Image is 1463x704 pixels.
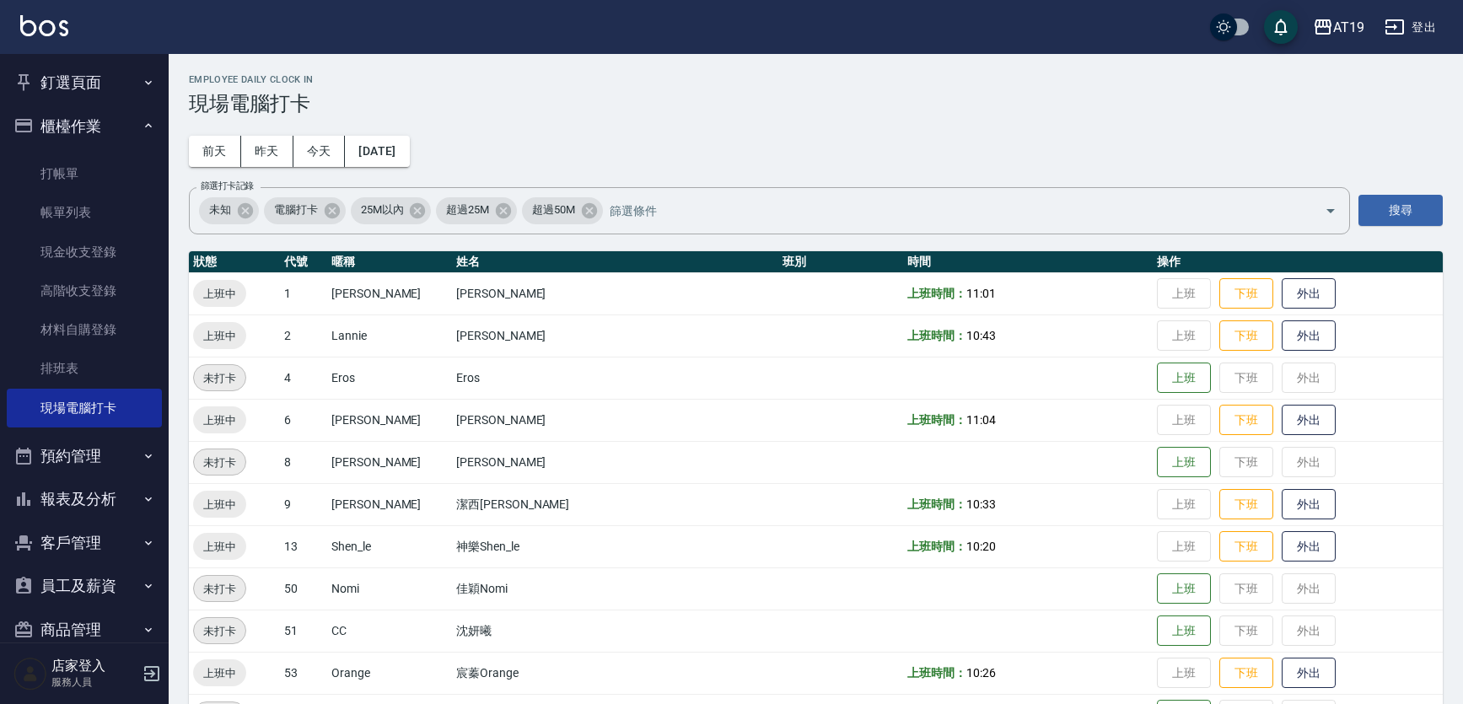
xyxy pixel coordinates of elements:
[605,196,1295,225] input: 篩選條件
[327,567,452,610] td: Nomi
[193,411,246,429] span: 上班中
[1282,320,1336,352] button: 外出
[966,287,996,300] span: 11:01
[280,483,327,525] td: 9
[1157,447,1211,478] button: 上班
[1333,17,1364,38] div: AT19
[193,664,246,682] span: 上班中
[327,610,452,652] td: CC
[436,202,499,218] span: 超過25M
[907,497,966,511] b: 上班時間：
[452,441,778,483] td: [PERSON_NAME]
[193,496,246,513] span: 上班中
[452,567,778,610] td: 佳穎Nomi
[522,197,603,224] div: 超過50M
[1157,363,1211,394] button: 上班
[7,233,162,271] a: 現金收支登錄
[452,652,778,694] td: 宸蓁Orange
[907,287,966,300] b: 上班時間：
[280,441,327,483] td: 8
[193,327,246,345] span: 上班中
[51,674,137,690] p: 服務人員
[327,441,452,483] td: [PERSON_NAME]
[280,610,327,652] td: 51
[966,666,996,680] span: 10:26
[7,61,162,105] button: 釘選頁面
[327,251,452,273] th: 暱稱
[1219,531,1273,562] button: 下班
[327,652,452,694] td: Orange
[452,610,778,652] td: 沈妍曦
[7,521,162,565] button: 客戶管理
[907,413,966,427] b: 上班時間：
[189,74,1443,85] h2: Employee Daily Clock In
[7,434,162,478] button: 預約管理
[907,666,966,680] b: 上班時間：
[189,92,1443,116] h3: 現場電腦打卡
[1219,489,1273,520] button: 下班
[194,454,245,471] span: 未打卡
[280,314,327,357] td: 2
[7,271,162,310] a: 高階收支登錄
[7,105,162,148] button: 櫃檯作業
[189,251,280,273] th: 狀態
[903,251,1153,273] th: 時間
[194,369,245,387] span: 未打卡
[13,657,47,691] img: Person
[452,314,778,357] td: [PERSON_NAME]
[327,272,452,314] td: [PERSON_NAME]
[51,658,137,674] h5: 店家登入
[194,622,245,640] span: 未打卡
[1358,195,1443,226] button: 搜尋
[966,413,996,427] span: 11:04
[7,310,162,349] a: 材料自購登錄
[778,251,903,273] th: 班別
[199,202,241,218] span: 未知
[351,202,414,218] span: 25M以內
[20,15,68,36] img: Logo
[7,154,162,193] a: 打帳單
[522,202,585,218] span: 超過50M
[193,285,246,303] span: 上班中
[452,251,778,273] th: 姓名
[1153,251,1443,273] th: 操作
[241,136,293,167] button: 昨天
[452,272,778,314] td: [PERSON_NAME]
[280,525,327,567] td: 13
[264,202,328,218] span: 電腦打卡
[966,497,996,511] span: 10:33
[1219,320,1273,352] button: 下班
[1282,531,1336,562] button: 外出
[199,197,259,224] div: 未知
[189,136,241,167] button: 前天
[327,399,452,441] td: [PERSON_NAME]
[7,349,162,388] a: 排班表
[452,357,778,399] td: Eros
[280,251,327,273] th: 代號
[1157,615,1211,647] button: 上班
[1306,10,1371,45] button: AT19
[452,525,778,567] td: 神樂Shen_le
[907,329,966,342] b: 上班時間：
[1317,197,1344,224] button: Open
[1282,658,1336,689] button: 外出
[436,197,517,224] div: 超過25M
[7,193,162,232] a: 帳單列表
[1219,405,1273,436] button: 下班
[280,272,327,314] td: 1
[1282,489,1336,520] button: 外出
[1157,573,1211,605] button: 上班
[7,608,162,652] button: 商品管理
[1219,278,1273,309] button: 下班
[7,564,162,608] button: 員工及薪資
[7,477,162,521] button: 報表及分析
[452,483,778,525] td: 潔西[PERSON_NAME]
[452,399,778,441] td: [PERSON_NAME]
[1282,405,1336,436] button: 外出
[193,538,246,556] span: 上班中
[966,329,996,342] span: 10:43
[966,540,996,553] span: 10:20
[1282,278,1336,309] button: 外出
[1219,658,1273,689] button: 下班
[293,136,346,167] button: 今天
